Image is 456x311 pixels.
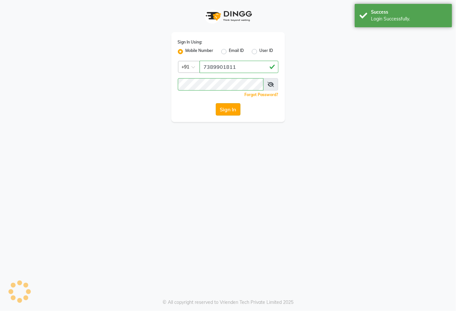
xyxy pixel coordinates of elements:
[178,78,264,91] input: Username
[202,6,254,26] img: logo1.svg
[260,48,273,56] label: User ID
[229,48,244,56] label: Email ID
[371,16,447,22] div: Login Successfully.
[186,48,214,56] label: Mobile Number
[178,39,203,45] label: Sign In Using:
[200,61,278,73] input: Username
[216,103,240,116] button: Sign In
[245,92,278,97] a: Forgot Password?
[371,9,447,16] div: Success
